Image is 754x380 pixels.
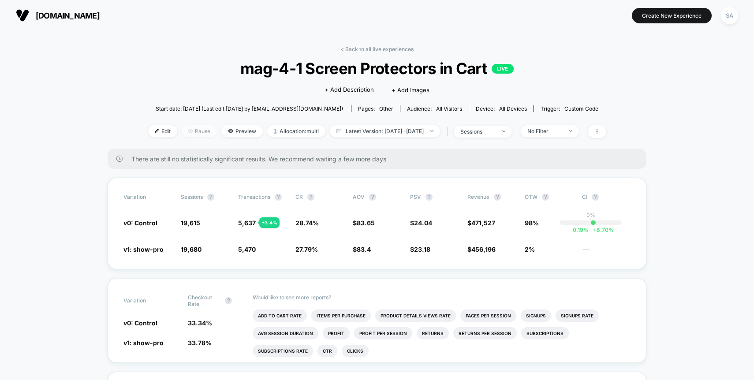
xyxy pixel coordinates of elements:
span: + [593,227,597,233]
span: 456,196 [471,246,496,253]
span: 19,615 [181,219,200,227]
li: Profit [323,327,350,339]
span: 5,637 [238,219,256,227]
span: + Add Images [392,86,429,93]
span: Variation [123,294,172,307]
span: 27.79 % [295,246,318,253]
span: $ [467,246,496,253]
span: Transactions [238,194,270,200]
span: Sessions [181,194,203,200]
button: ? [542,194,549,201]
span: v0: Control [123,319,157,327]
span: 0.19 % [573,227,589,233]
span: | [444,125,454,138]
li: Product Details Views Rate [375,309,456,322]
li: Signups [521,309,551,322]
span: Pause [182,125,217,137]
p: | [590,218,592,225]
img: end [188,129,193,133]
li: Returns Per Session [453,327,517,339]
div: + 3.4 % [259,217,280,228]
span: $ [467,219,495,227]
li: Avg Session Duration [253,327,318,339]
span: Preview [221,125,263,137]
span: v1: show-pro [123,246,164,253]
span: $ [353,219,375,227]
div: SA [721,7,738,24]
span: Start date: [DATE] (Last edit [DATE] by [EMAIL_ADDRESS][DOMAIN_NAME]) [156,105,343,112]
button: ? [494,194,501,201]
button: ? [369,194,376,201]
a: < Back to all live experiences [340,46,414,52]
span: 471,527 [471,219,495,227]
button: SA [718,7,741,25]
div: Audience: [407,105,462,112]
span: [DOMAIN_NAME] [36,11,100,20]
div: Trigger: [541,105,598,112]
span: 19,680 [181,246,202,253]
p: Would like to see more reports? [253,294,631,301]
span: v1: show-pro [123,339,164,346]
p: LIVE [492,64,514,74]
span: CR [295,194,303,200]
span: 2% [525,246,535,253]
button: ? [592,194,599,201]
span: CI [582,194,631,201]
li: Profit Per Session [354,327,412,339]
span: 83.4 [357,246,371,253]
span: v0: Control [123,219,157,227]
span: + Add Description [325,86,374,94]
span: Revenue [467,194,489,200]
span: Checkout Rate [188,294,220,307]
span: 98% [525,219,539,227]
button: ? [275,194,282,201]
img: rebalance [274,129,277,134]
span: 5,470 [238,246,256,253]
span: 24.04 [414,219,432,227]
img: edit [155,129,159,133]
img: end [430,130,433,132]
span: 28.74 % [295,219,319,227]
li: Returns [417,327,449,339]
span: $ [410,246,430,253]
li: Ctr [317,345,337,357]
li: Subscriptions [521,327,569,339]
span: Latest Version: [DATE] - [DATE] [330,125,440,137]
span: 23.18 [414,246,430,253]
span: Variation [123,194,172,201]
img: end [569,130,572,132]
button: ? [207,194,214,201]
li: Subscriptions Rate [253,345,313,357]
span: 83.65 [357,219,375,227]
li: Add To Cart Rate [253,309,307,322]
span: There are still no statistically significant results. We recommend waiting a few more days [131,155,629,163]
img: calendar [336,129,341,133]
p: 0% [586,212,595,218]
span: AOV [353,194,365,200]
span: $ [353,246,371,253]
span: PSV [410,194,421,200]
span: 33.78 % [188,339,212,346]
span: All Visitors [436,105,462,112]
span: mag-4-1 Screen Protectors in Cart [171,59,583,78]
li: Pages Per Session [460,309,516,322]
span: Custom Code [564,105,598,112]
div: No Filter [527,128,563,134]
span: OTW [525,194,573,201]
button: ? [225,297,232,304]
div: sessions [460,128,496,135]
span: $ [410,219,432,227]
button: Create New Experience [632,8,712,23]
div: Pages: [358,105,393,112]
span: Allocation: multi [267,125,325,137]
li: Signups Rate [556,309,599,322]
span: Edit [148,125,177,137]
button: ? [307,194,314,201]
span: 33.34 % [188,319,212,327]
span: --- [582,247,631,253]
span: all devices [499,105,527,112]
button: [DOMAIN_NAME] [13,8,102,22]
li: Clicks [342,345,369,357]
button: ? [426,194,433,201]
span: 6.70 % [589,227,614,233]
